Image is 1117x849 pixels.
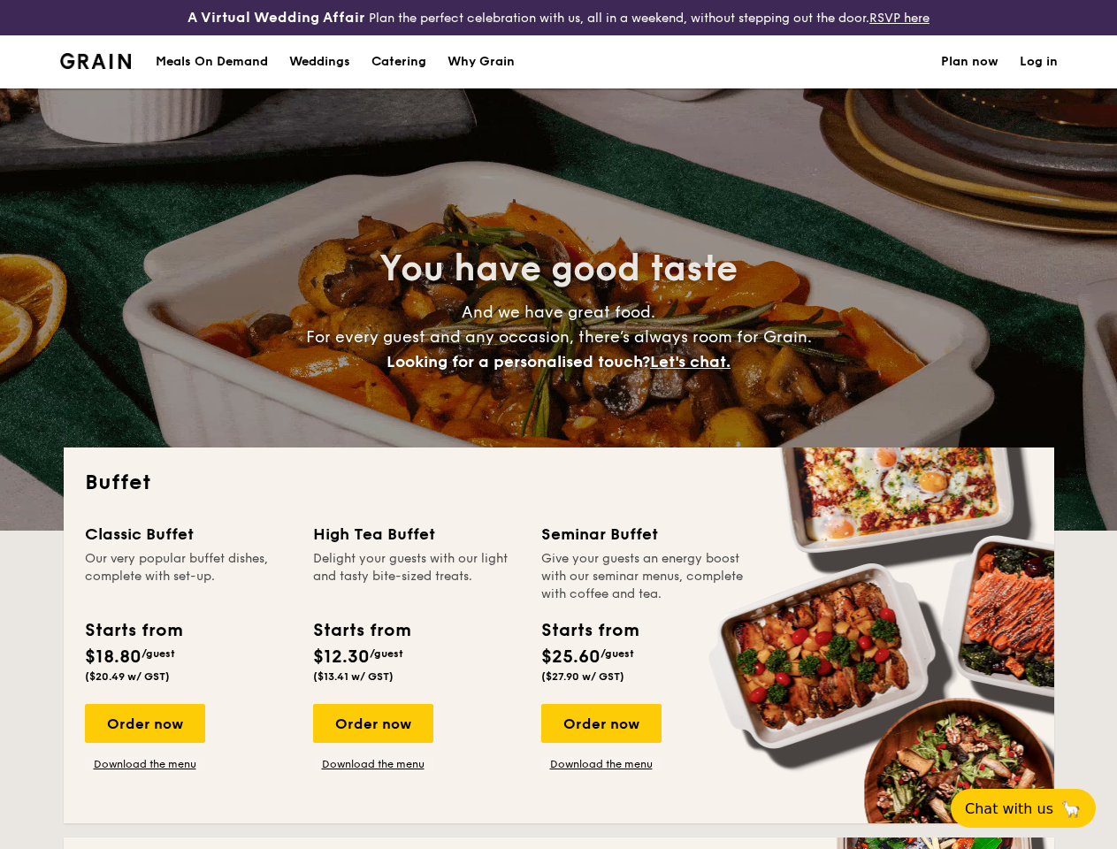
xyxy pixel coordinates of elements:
img: Grain [60,53,132,69]
div: Our very popular buffet dishes, complete with set-up. [85,550,292,603]
div: Starts from [313,617,409,644]
a: Download the menu [313,757,433,771]
a: Download the menu [541,757,662,771]
a: RSVP here [869,11,930,26]
span: Looking for a personalised touch? [386,352,650,371]
span: ($20.49 w/ GST) [85,670,170,683]
div: Seminar Buffet [541,522,748,547]
div: High Tea Buffet [313,522,520,547]
div: Weddings [289,35,350,88]
span: $12.30 [313,646,370,668]
span: ($27.90 w/ GST) [541,670,624,683]
span: $25.60 [541,646,601,668]
span: /guest [370,647,403,660]
div: Give your guests an energy boost with our seminar menus, complete with coffee and tea. [541,550,748,603]
span: /guest [601,647,634,660]
div: Order now [541,704,662,743]
a: Why Grain [437,35,525,88]
div: Classic Buffet [85,522,292,547]
div: Delight your guests with our light and tasty bite-sized treats. [313,550,520,603]
div: Starts from [541,617,638,644]
span: 🦙 [1060,799,1082,819]
a: Log in [1020,35,1058,88]
h2: Buffet [85,469,1033,497]
div: Meals On Demand [156,35,268,88]
span: Chat with us [965,800,1053,817]
span: ($13.41 w/ GST) [313,670,394,683]
span: /guest [142,647,175,660]
span: $18.80 [85,646,142,668]
a: Logotype [60,53,132,69]
div: Order now [85,704,205,743]
a: Meals On Demand [145,35,279,88]
h4: A Virtual Wedding Affair [187,7,365,28]
a: Download the menu [85,757,205,771]
span: You have good taste [379,248,738,290]
div: Starts from [85,617,181,644]
a: Catering [361,35,437,88]
span: Let's chat. [650,352,731,371]
div: Plan the perfect celebration with us, all in a weekend, without stepping out the door. [187,7,931,28]
a: Weddings [279,35,361,88]
span: And we have great food. For every guest and any occasion, there’s always room for Grain. [306,302,812,371]
div: Order now [313,704,433,743]
h1: Catering [371,35,426,88]
button: Chat with us🦙 [951,789,1096,828]
a: Plan now [941,35,998,88]
div: Why Grain [448,35,515,88]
